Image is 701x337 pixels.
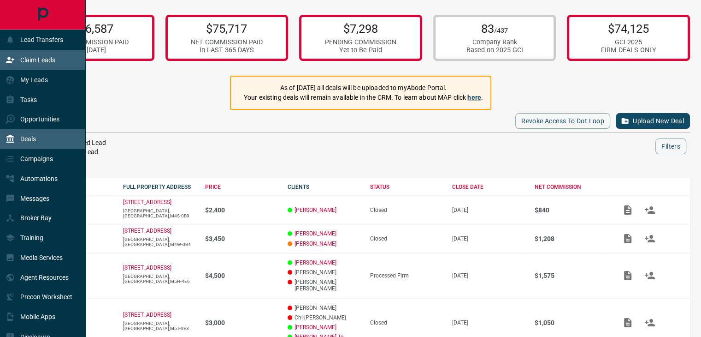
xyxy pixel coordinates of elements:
[494,27,508,35] span: /437
[288,269,361,276] p: [PERSON_NAME]
[244,93,483,102] p: Your existing deals will remain available in the CRM. To learn about MAP click .
[617,319,639,325] span: Add / View Documents
[288,184,361,190] div: CLIENTS
[535,206,608,214] p: $840
[205,206,278,214] p: $2,400
[452,235,525,242] p: [DATE]
[515,113,610,129] button: Revoke Access to Dot Loop
[57,22,129,36] p: $46,587
[205,319,278,326] p: $3,000
[601,46,656,54] div: FIRM DEALS ONLY
[288,279,361,292] p: [PERSON_NAME] [PERSON_NAME]
[205,235,278,242] p: $3,450
[191,46,263,54] div: in LAST 365 DAYS
[288,305,361,311] p: [PERSON_NAME]
[325,46,396,54] div: Yet to Be Paid
[452,184,525,190] div: CLOSE DATE
[325,22,396,36] p: $7,298
[617,206,639,213] span: Add / View Documents
[639,319,661,325] span: Match Clients
[295,324,336,331] a: [PERSON_NAME]
[467,94,481,101] a: here
[205,184,278,190] div: PRICE
[295,207,336,213] a: [PERSON_NAME]
[452,207,525,213] p: [DATE]
[370,272,443,279] div: Processed Firm
[295,230,336,237] a: [PERSON_NAME]
[244,83,483,93] p: As of [DATE] all deals will be uploaded to myAbode Portal.
[123,321,196,331] p: [GEOGRAPHIC_DATA],[GEOGRAPHIC_DATA],M5T-0E3
[370,207,443,213] div: Closed
[616,113,690,129] button: Upload New Deal
[617,272,639,278] span: Add / View Documents
[123,184,196,190] div: FULL PROPERTY ADDRESS
[639,206,661,213] span: Match Clients
[325,38,396,46] div: PENDING COMMISSION
[601,38,656,46] div: GCI 2025
[655,138,686,154] button: Filters
[123,237,196,247] p: [GEOGRAPHIC_DATA],[GEOGRAPHIC_DATA],M4W-0B4
[295,241,336,247] a: [PERSON_NAME]
[123,208,196,218] p: [GEOGRAPHIC_DATA],[GEOGRAPHIC_DATA],M4S-0B9
[123,265,171,271] a: [STREET_ADDRESS]
[191,38,263,46] div: NET COMMISSION PAID
[466,22,523,36] p: 83
[617,235,639,241] span: Add / View Documents
[57,46,129,54] div: in [DATE]
[535,184,608,190] div: NET COMMISSION
[370,319,443,326] div: Closed
[295,259,336,266] a: [PERSON_NAME]
[205,272,278,279] p: $4,500
[639,272,661,278] span: Match Clients
[370,184,443,190] div: STATUS
[288,314,361,321] p: Chi-[PERSON_NAME]
[601,22,656,36] p: $74,125
[535,235,608,242] p: $1,208
[466,38,523,46] div: Company Rank
[535,319,608,326] p: $1,050
[639,235,661,241] span: Match Clients
[57,38,129,46] div: NET COMMISSION PAID
[123,199,171,205] a: [STREET_ADDRESS]
[123,312,171,318] a: [STREET_ADDRESS]
[452,319,525,326] p: [DATE]
[191,22,263,36] p: $75,717
[535,272,608,279] p: $1,575
[123,228,171,234] a: [STREET_ADDRESS]
[466,46,523,54] div: Based on 2025 GCI
[452,272,525,279] p: [DATE]
[370,235,443,242] div: Closed
[123,274,196,284] p: [GEOGRAPHIC_DATA],[GEOGRAPHIC_DATA],M5H-4E6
